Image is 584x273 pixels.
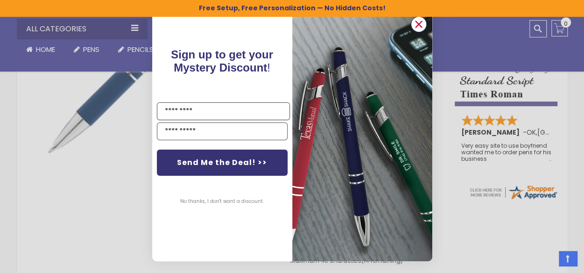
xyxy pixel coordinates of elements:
span: Sign up to get your Mystery Discount [171,48,273,74]
img: 081b18bf-2f98-4675-a917-09431eb06994.jpeg [292,12,432,261]
button: Send Me the Deal! >> [157,150,288,176]
button: Close dialog [411,16,427,32]
span: ! [171,48,273,74]
input: YOUR EMAIL [157,122,288,140]
button: No thanks, I don't want a discount. [176,190,268,213]
iframe: Google Customer Reviews [507,248,584,273]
